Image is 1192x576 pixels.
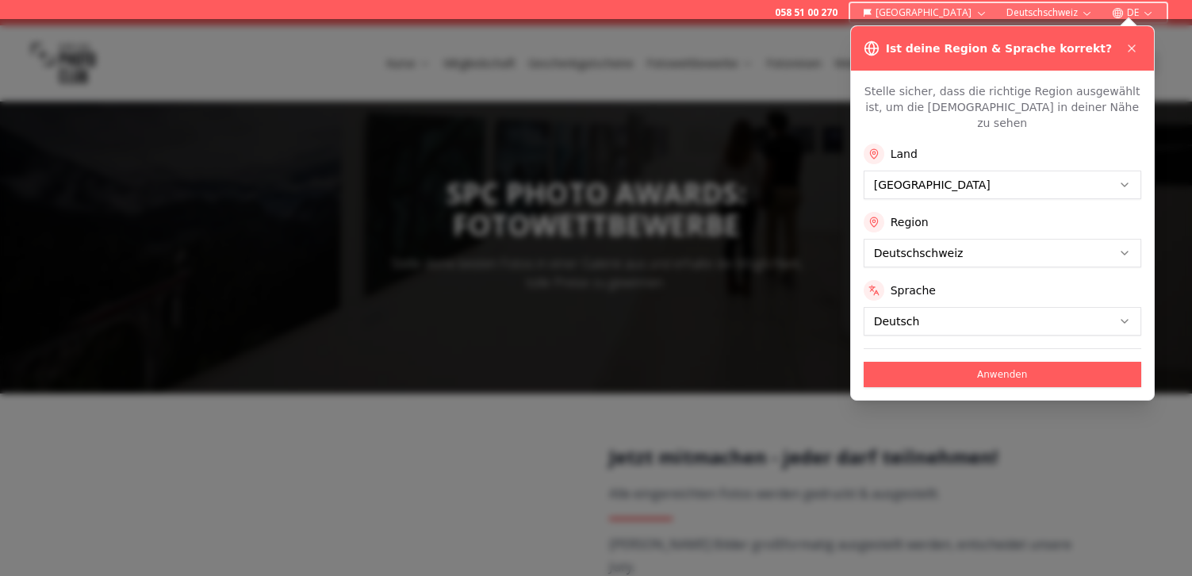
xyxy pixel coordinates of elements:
[864,362,1141,387] button: Anwenden
[1000,3,1099,22] button: Deutschschweiz
[775,6,837,19] a: 058 51 00 270
[891,282,936,298] label: Sprache
[857,3,994,22] button: [GEOGRAPHIC_DATA]
[1106,3,1160,22] button: DE
[891,146,918,162] label: Land
[891,214,929,230] label: Region
[864,83,1141,131] p: Stelle sicher, dass die richtige Region ausgewählt ist, um die [DEMOGRAPHIC_DATA] in deiner Nähe ...
[886,40,1112,56] h3: Ist deine Region & Sprache korrekt?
